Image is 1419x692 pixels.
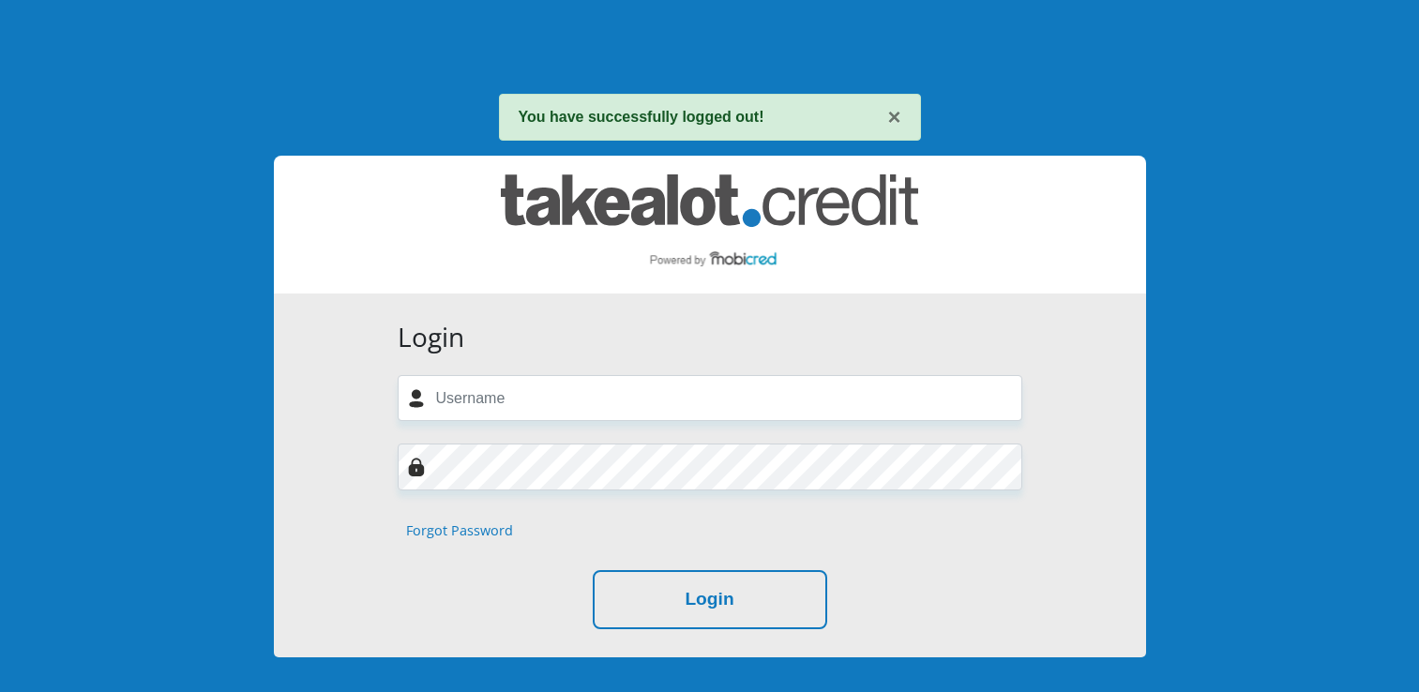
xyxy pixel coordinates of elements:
[593,570,827,629] button: Login
[406,520,513,541] a: Forgot Password
[519,109,764,125] strong: You have successfully logged out!
[887,106,900,128] button: ×
[407,458,426,476] img: Image
[398,322,1022,354] h3: Login
[501,174,918,275] img: takealot_credit logo
[407,389,426,408] img: user-icon image
[398,375,1022,421] input: Username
